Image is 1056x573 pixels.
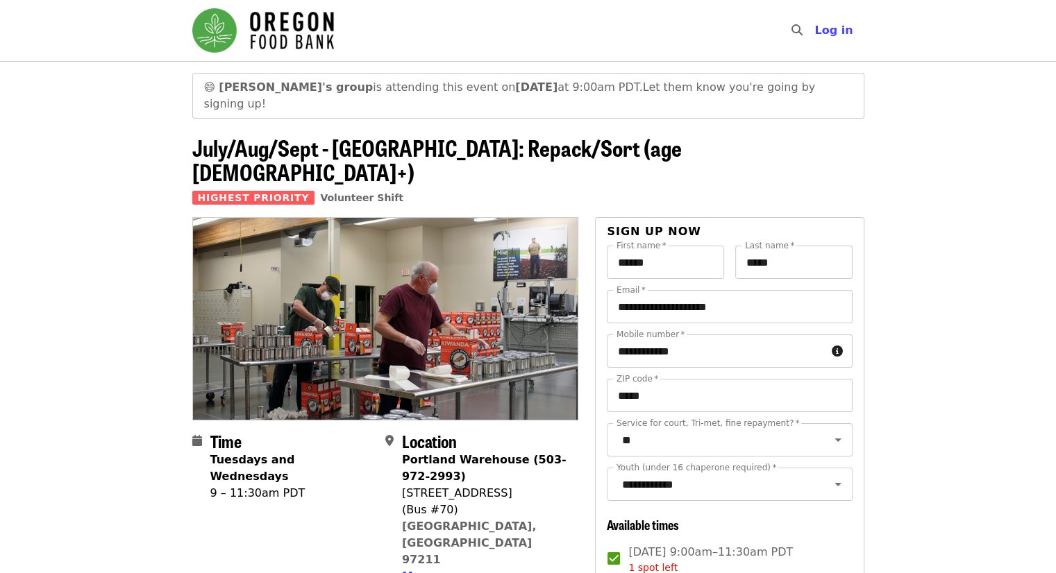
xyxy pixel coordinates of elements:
span: Sign up now [607,225,701,238]
i: calendar icon [192,434,202,447]
button: Open [828,474,848,494]
input: Search [810,14,821,47]
label: Youth (under 16 chaperone required) [617,463,776,472]
strong: Tuesdays and Wednesdays [210,453,295,483]
span: Highest Priority [192,191,315,205]
img: Oregon Food Bank - Home [192,8,334,53]
strong: [PERSON_NAME]'s group [219,80,373,94]
label: Last name [745,241,794,250]
strong: [DATE] [515,80,558,94]
button: Log in [803,17,864,44]
span: Available times [607,515,679,533]
input: Email [607,290,852,323]
div: 9 – 11:30am PDT [210,485,374,502]
input: Last name [735,246,853,279]
i: circle-info icon [832,345,843,358]
div: [STREET_ADDRESS] [402,485,567,502]
a: Volunteer Shift [320,192,403,203]
button: Open [828,430,848,450]
span: grinning face emoji [204,80,216,94]
span: Time [210,429,242,453]
span: is attending this event on at 9:00am PDT. [219,80,642,94]
i: search icon [791,24,802,37]
div: (Bus #70) [402,502,567,518]
label: Service for court, Tri-met, fine repayment? [617,419,800,427]
span: July/Aug/Sept - [GEOGRAPHIC_DATA]: Repack/Sort (age [DEMOGRAPHIC_DATA]+) [192,131,682,188]
label: Email [617,286,646,294]
img: July/Aug/Sept - Portland: Repack/Sort (age 16+) organized by Oregon Food Bank [193,218,578,419]
label: Mobile number [617,330,685,339]
label: First name [617,241,667,250]
input: ZIP code [607,379,852,412]
span: Location [402,429,457,453]
span: Log in [814,24,853,37]
input: Mobile number [607,334,825,368]
span: 1 spot left [628,562,678,573]
a: [GEOGRAPHIC_DATA], [GEOGRAPHIC_DATA] 97211 [402,520,537,566]
input: First name [607,246,724,279]
label: ZIP code [617,375,658,383]
strong: Portland Warehouse (503-972-2993) [402,453,567,483]
i: map-marker-alt icon [385,434,394,447]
